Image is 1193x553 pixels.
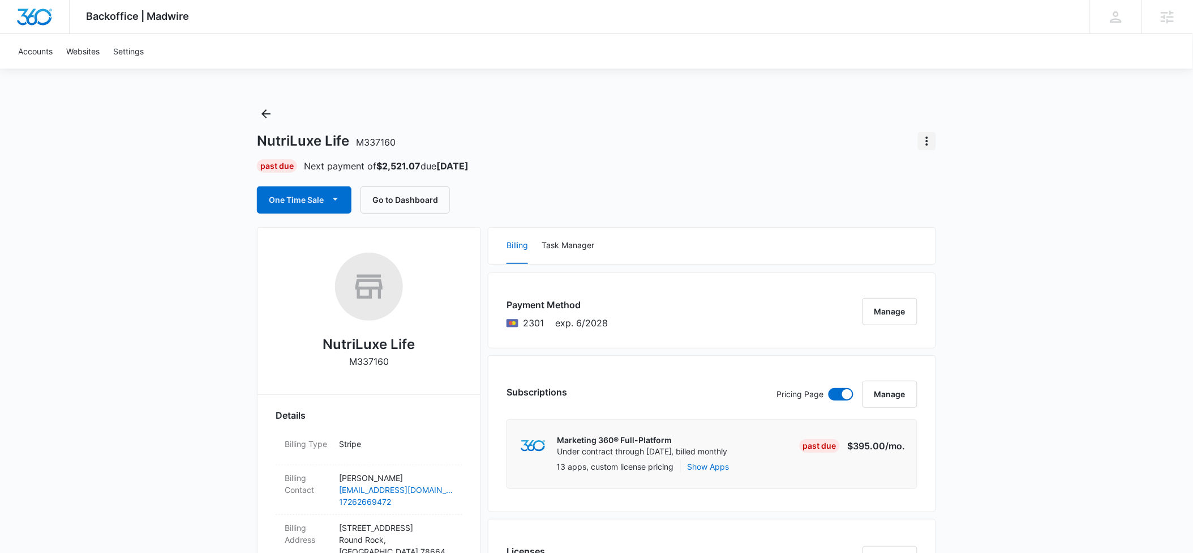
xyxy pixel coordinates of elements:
button: Go to Dashboard [361,186,450,214]
button: Manage [862,381,917,408]
p: Next payment of due [304,159,469,173]
button: Task Manager [542,228,594,264]
span: Mastercard ending with [523,316,544,330]
div: Billing Contact[PERSON_NAME][EMAIL_ADDRESS][DOMAIN_NAME]17262669472 [276,465,462,515]
a: Settings [106,34,151,69]
p: Stripe [339,438,453,450]
p: $395.00 [848,439,906,453]
button: Manage [862,298,917,325]
div: Past Due [257,159,297,173]
p: [PERSON_NAME] [339,472,453,484]
a: 17262669472 [339,496,453,508]
button: Billing [507,228,528,264]
p: Under contract through [DATE], billed monthly [557,446,728,457]
span: exp. 6/2028 [555,316,608,330]
dt: Billing Address [285,522,330,546]
h2: NutriLuxe Life [323,334,415,355]
a: [EMAIL_ADDRESS][DOMAIN_NAME] [339,484,453,496]
h1: NutriLuxe Life [257,133,396,150]
strong: [DATE] [436,160,469,172]
span: Backoffice | Madwire [87,10,190,22]
dt: Billing Type [285,438,330,450]
strong: $2,521.07 [376,160,420,172]
span: M337160 [356,137,396,148]
span: Details [276,409,306,422]
div: Billing TypeStripe [276,431,462,465]
p: M337160 [349,355,389,368]
button: One Time Sale [257,186,351,214]
p: Pricing Page [777,388,824,401]
h3: Payment Method [507,298,608,312]
a: Accounts [11,34,59,69]
h3: Subscriptions [507,385,567,399]
img: marketing360Logo [521,440,545,452]
div: Past Due [800,439,840,453]
span: /mo. [886,440,906,452]
button: Back [257,105,275,123]
p: 13 apps, custom license pricing [556,461,673,473]
a: Websites [59,34,106,69]
button: Actions [918,132,936,150]
button: Show Apps [688,461,729,473]
p: Marketing 360® Full-Platform [557,435,728,446]
dt: Billing Contact [285,472,330,496]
